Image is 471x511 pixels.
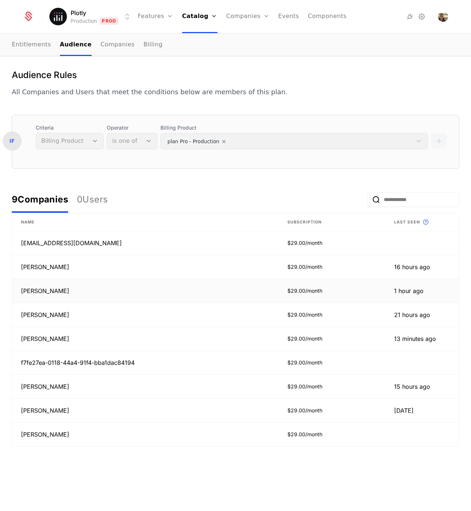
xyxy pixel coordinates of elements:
div: $29.00/month [287,287,376,295]
div: 9 Companies [12,194,68,205]
span: Plotly [71,8,86,17]
span: Last seen [394,219,420,225]
td: f7fe27ea-0118-44a4-91f4-bba1dac84194 [12,351,279,375]
span: Billing Product [160,124,428,131]
div: $29.00/month [287,431,376,438]
td: 16 hours ago [385,255,459,279]
td: [PERSON_NAME] [12,375,279,399]
div: $29.00/month [287,383,376,390]
td: [PERSON_NAME] [12,303,279,327]
div: $29.00/month [287,263,376,271]
span: Prod [100,17,118,25]
a: Companies [100,34,135,56]
td: [PERSON_NAME] [12,399,279,423]
div: $29.00/month [287,311,376,318]
a: Entitlements [12,34,51,56]
div: Production [71,17,97,25]
td: 15 hours ago [385,375,459,399]
div: $29.00/month [287,359,376,366]
span: Criteria [36,124,104,131]
div: IF [3,131,22,151]
td: 13 minutes ago [385,327,459,351]
button: Open user button [438,11,448,22]
td: 21 hours ago [385,303,459,327]
a: Billing [144,34,163,56]
th: Subscription [279,213,385,231]
td: [PERSON_NAME] [12,255,279,279]
td: [EMAIL_ADDRESS][DOMAIN_NAME] [12,231,279,255]
td: [PERSON_NAME] [12,327,279,351]
td: 1 hour ago [385,279,459,303]
td: [PERSON_NAME] [12,423,279,446]
p: All Companies and Users that meet the conditions below are members of this plan. [12,87,287,97]
h1: Audience Rules [12,69,287,81]
button: Select environment [52,8,132,25]
img: Plotly [49,8,67,25]
a: Audience [60,34,92,56]
img: Chris P [438,11,448,22]
div: $29.00/month [287,239,376,247]
div: 0 Users [77,194,108,205]
td: [PERSON_NAME] [12,279,279,303]
span: Operator [107,124,157,131]
ul: Choose Sub Page [12,34,163,56]
div: $29.00/month [287,407,376,414]
div: $29.00/month [287,335,376,342]
div: ariaLabel [12,186,108,213]
th: Name [12,213,279,231]
nav: Main [12,34,459,56]
td: [DATE] [385,399,459,423]
a: Integrations [406,12,414,21]
a: Settings [417,12,426,21]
